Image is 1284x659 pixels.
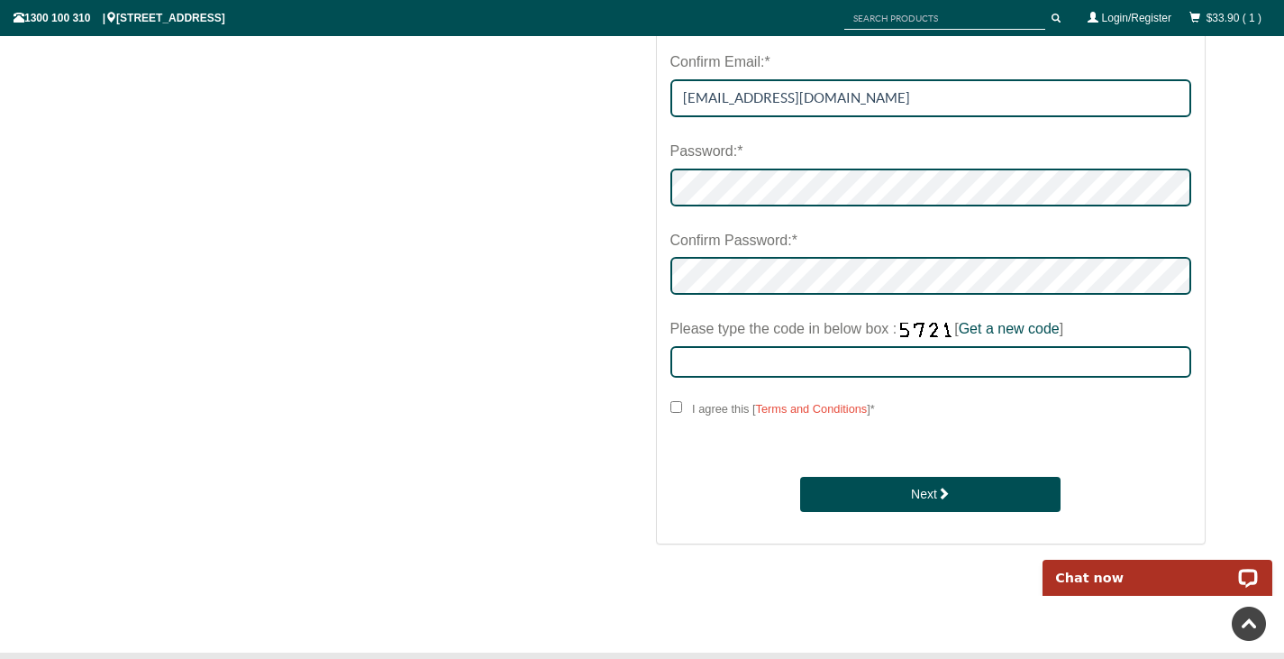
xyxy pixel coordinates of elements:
label: Confirm Email:* [670,46,770,79]
span: 1300 100 310 | [STREET_ADDRESS] [14,12,225,24]
label: Confirm Password:* [670,224,797,258]
label: Password:* [670,135,743,169]
label: Please type the code in below box : [ ] [670,313,1064,346]
a: Terms and Conditions [756,402,868,416]
img: Click here for another number [897,322,954,338]
a: Get a new code [959,321,1060,336]
iframe: LiveChat chat widget [1031,539,1284,596]
a: $33.90 ( 1 ) [1207,12,1261,24]
button: Next [800,477,1061,513]
input: SEARCH PRODUCTS [844,7,1045,30]
a: Login/Register [1102,12,1171,24]
strong: I agree this [ ] [692,402,870,416]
